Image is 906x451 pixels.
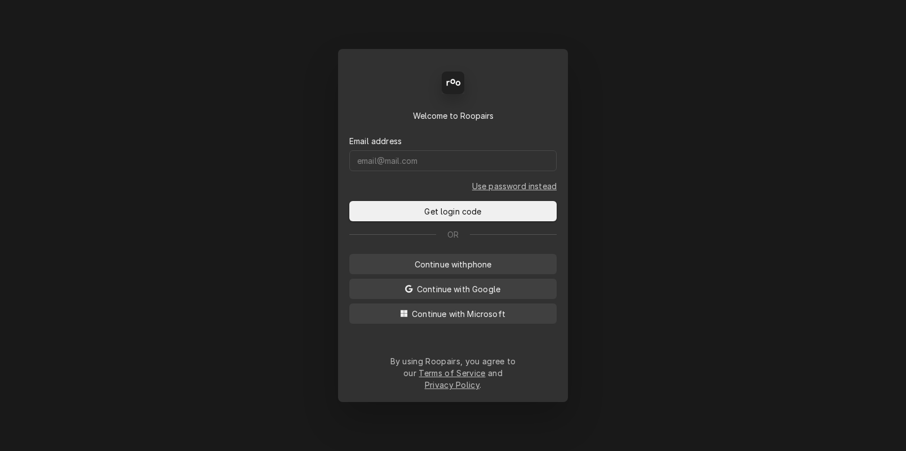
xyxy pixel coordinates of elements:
a: Privacy Policy [425,380,479,390]
button: Continue with Google [349,279,557,299]
div: Or [349,229,557,240]
button: Get login code [349,201,557,221]
span: Get login code [422,206,483,217]
label: Email address [349,135,402,147]
button: Continue withphone [349,254,557,274]
a: Go to Email and password form [472,180,557,192]
a: Terms of Service [419,368,485,378]
button: Continue with Microsoft [349,303,557,324]
div: Welcome to Roopairs [349,110,557,122]
span: Continue with Microsoft [410,308,508,320]
input: email@mail.com [349,150,557,171]
div: By using Roopairs, you agree to our and . [390,355,516,391]
span: Continue with phone [412,258,494,270]
span: Continue with Google [415,283,503,295]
